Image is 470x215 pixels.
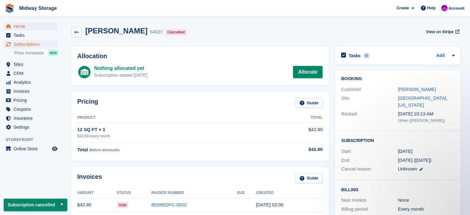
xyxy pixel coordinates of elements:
[14,114,51,123] span: Insurance
[117,202,128,208] span: Void
[398,166,417,171] span: Unknown
[398,157,432,163] span: [DATE] ([DATE])
[14,31,51,40] span: Tasks
[94,72,147,79] div: Subscription started [DATE]
[295,98,323,108] a: Guide
[85,27,147,35] h2: [PERSON_NAME]
[341,76,455,81] h2: Booking
[341,148,398,155] div: Start
[256,188,323,198] th: Created
[261,146,323,153] div: $42.80
[151,188,237,198] th: Invoice Number
[6,137,61,143] span: Storefront
[3,60,58,69] a: menu
[77,53,323,60] h2: Allocation
[398,197,455,204] div: None
[77,147,88,152] span: Total
[77,133,261,139] div: $42.80 every month
[94,65,147,72] div: Nothing allocated yet
[4,199,67,211] p: Subscription cancelled
[341,110,398,123] div: Booked
[14,49,58,56] a: Price increases NEW
[14,105,51,114] span: Coupons
[398,118,455,124] div: Other ([PERSON_NAME])
[3,78,58,87] a: menu
[398,95,447,108] a: [GEOGRAPHIC_DATA], [US_STATE]
[77,173,102,183] h2: Invoices
[14,69,51,78] span: CRM
[341,95,398,109] div: Site
[341,197,398,204] div: Next invoice
[398,206,455,213] div: Every month
[48,50,58,56] div: NEW
[256,202,283,207] time: 2025-10-03 07:00:30 UTC
[14,123,51,131] span: Settings
[3,96,58,105] a: menu
[14,60,51,69] span: Sites
[448,5,464,11] span: Account
[77,98,98,108] h2: Pricing
[237,188,256,198] th: Due
[3,69,58,78] a: menu
[436,52,445,59] a: Add
[14,144,51,153] span: Online Store
[3,144,58,153] a: menu
[3,22,58,31] a: menu
[89,148,120,152] span: Before discounts
[341,137,455,143] h2: Subscription
[14,22,51,31] span: Home
[341,157,398,164] div: End
[14,96,51,105] span: Pricing
[14,50,44,56] span: Price increases
[165,29,187,35] div: Cancelled
[349,53,361,58] h2: Tasks
[341,86,398,93] div: Customer
[14,87,51,96] span: Invoices
[3,105,58,114] a: menu
[423,27,461,37] a: View on Stripe
[3,87,58,96] a: menu
[5,4,14,13] img: stora-icon-8386f47178a22dfd0bd8f6a31ec36ba5ce8667c1dd55bd0f319d3a0aa187defe.svg
[3,123,58,131] a: menu
[261,123,323,142] td: $42.80
[3,114,58,123] a: menu
[295,173,323,183] a: Guide
[151,202,187,207] a: 8E69EDFC-0022
[77,198,117,212] td: $42.80
[77,188,117,198] th: Amount
[398,87,436,92] a: [PERSON_NAME]
[117,188,151,198] th: Status
[14,40,51,49] span: Subscriptions
[293,66,323,78] a: Allocate
[396,5,409,11] span: Create
[426,29,453,35] span: View on Stripe
[77,126,261,133] div: 12 SQ FT × 1
[51,145,58,153] a: Preview store
[341,206,398,213] div: Billing period
[3,31,58,40] a: menu
[341,186,455,192] h2: Billing
[341,166,398,173] div: Cancel reason
[3,40,58,49] a: menu
[398,110,455,118] div: [DATE] 10:13 AM
[261,113,323,123] th: Total
[398,148,413,155] time: 2024-12-03 07:00:00 UTC
[363,53,370,58] div: 0
[441,5,447,11] img: Gordie Sorensen
[14,78,51,87] span: Analytics
[427,5,436,11] span: Help
[77,113,261,123] th: Product
[150,28,163,36] div: 64027
[17,3,59,13] a: Midway Storage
